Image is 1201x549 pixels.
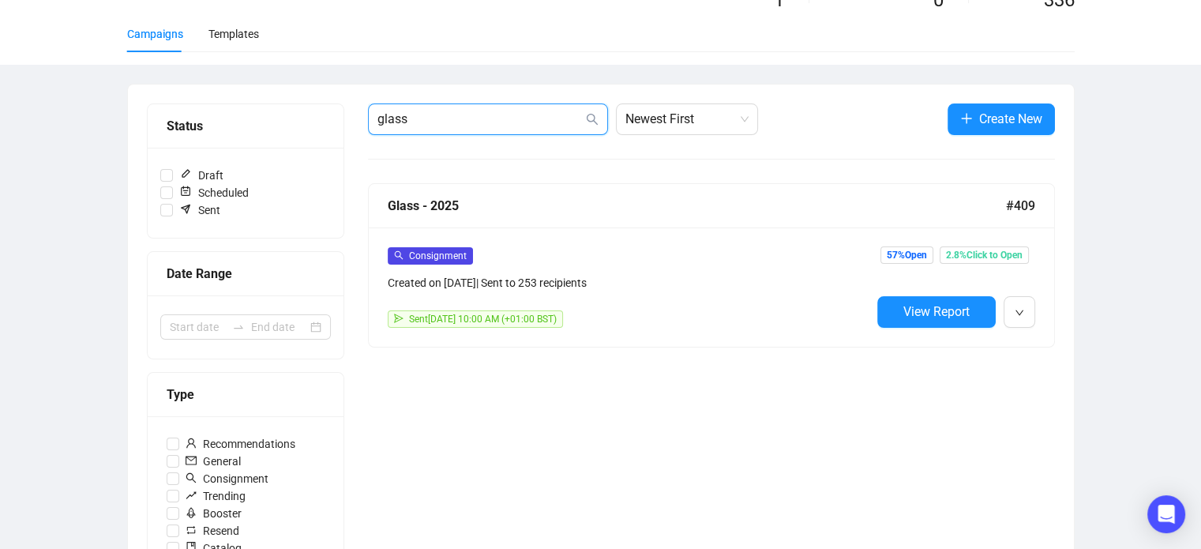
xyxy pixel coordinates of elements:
[388,196,1006,216] div: Glass - 2025
[173,167,230,184] span: Draft
[186,472,197,483] span: search
[179,522,246,540] span: Resend
[179,435,302,453] span: Recommendations
[979,109,1042,129] span: Create New
[251,318,307,336] input: End date
[167,116,325,136] div: Status
[232,321,245,333] span: swap-right
[1015,308,1024,318] span: down
[880,246,933,264] span: 57% Open
[903,304,970,319] span: View Report
[167,385,325,404] div: Type
[394,250,403,260] span: search
[377,110,583,129] input: Search Campaign...
[409,250,467,261] span: Consignment
[208,25,259,43] div: Templates
[167,264,325,284] div: Date Range
[940,246,1029,264] span: 2.8% Click to Open
[409,314,557,325] span: Sent [DATE] 10:00 AM (+01:00 BST)
[173,184,255,201] span: Scheduled
[173,201,227,219] span: Sent
[1147,495,1185,533] div: Open Intercom Messenger
[179,487,252,505] span: Trending
[394,314,403,323] span: send
[186,438,197,449] span: user
[1006,196,1035,216] span: #409
[186,525,197,536] span: retweet
[232,321,245,333] span: to
[960,112,973,125] span: plus
[179,505,248,522] span: Booster
[186,490,197,501] span: rise
[186,507,197,518] span: rocket
[388,274,871,291] div: Created on [DATE] | Sent to 253 recipients
[186,455,197,466] span: mail
[179,470,275,487] span: Consignment
[948,103,1055,135] button: Create New
[625,104,749,134] span: Newest First
[368,183,1055,348] a: Glass - 2025#409searchConsignmentCreated on [DATE]| Sent to 253 recipientssendSent[DATE] 10:00 AM...
[127,25,183,43] div: Campaigns
[877,296,996,328] button: View Report
[170,318,226,336] input: Start date
[179,453,247,470] span: General
[586,113,599,126] span: search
